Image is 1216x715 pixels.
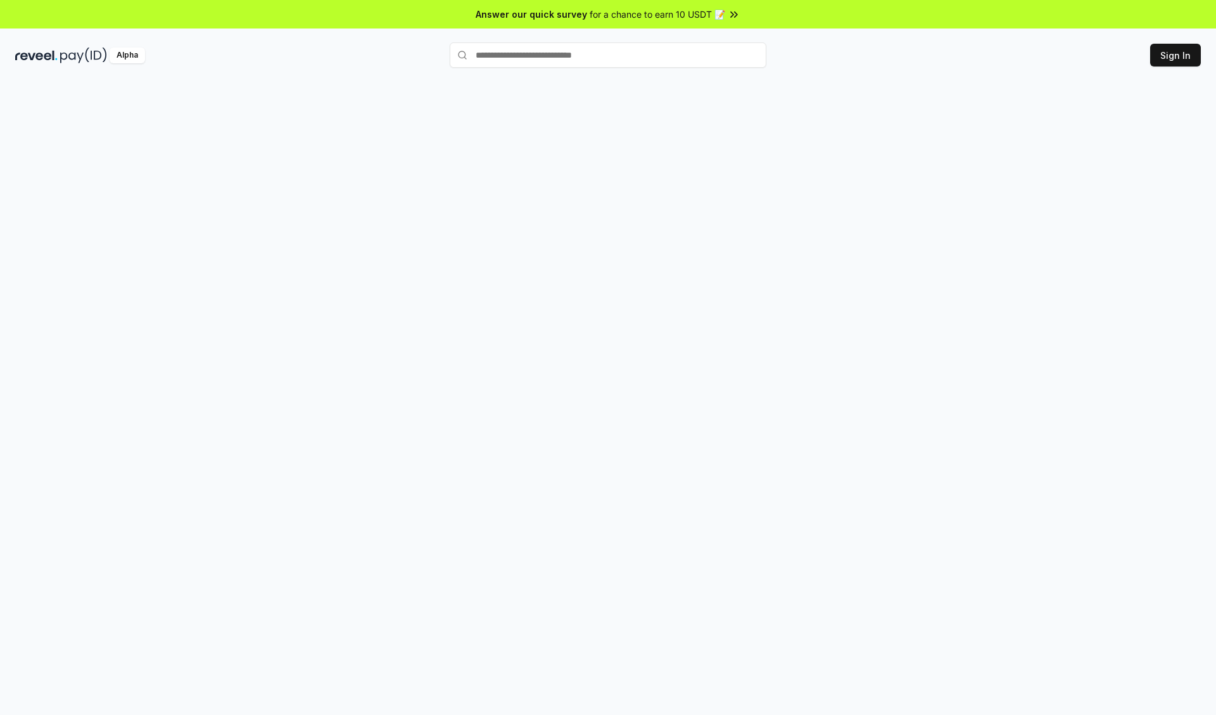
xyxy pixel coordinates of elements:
span: Answer our quick survey [476,8,587,21]
span: for a chance to earn 10 USDT 📝 [590,8,725,21]
div: Alpha [110,47,145,63]
button: Sign In [1150,44,1201,66]
img: reveel_dark [15,47,58,63]
img: pay_id [60,47,107,63]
